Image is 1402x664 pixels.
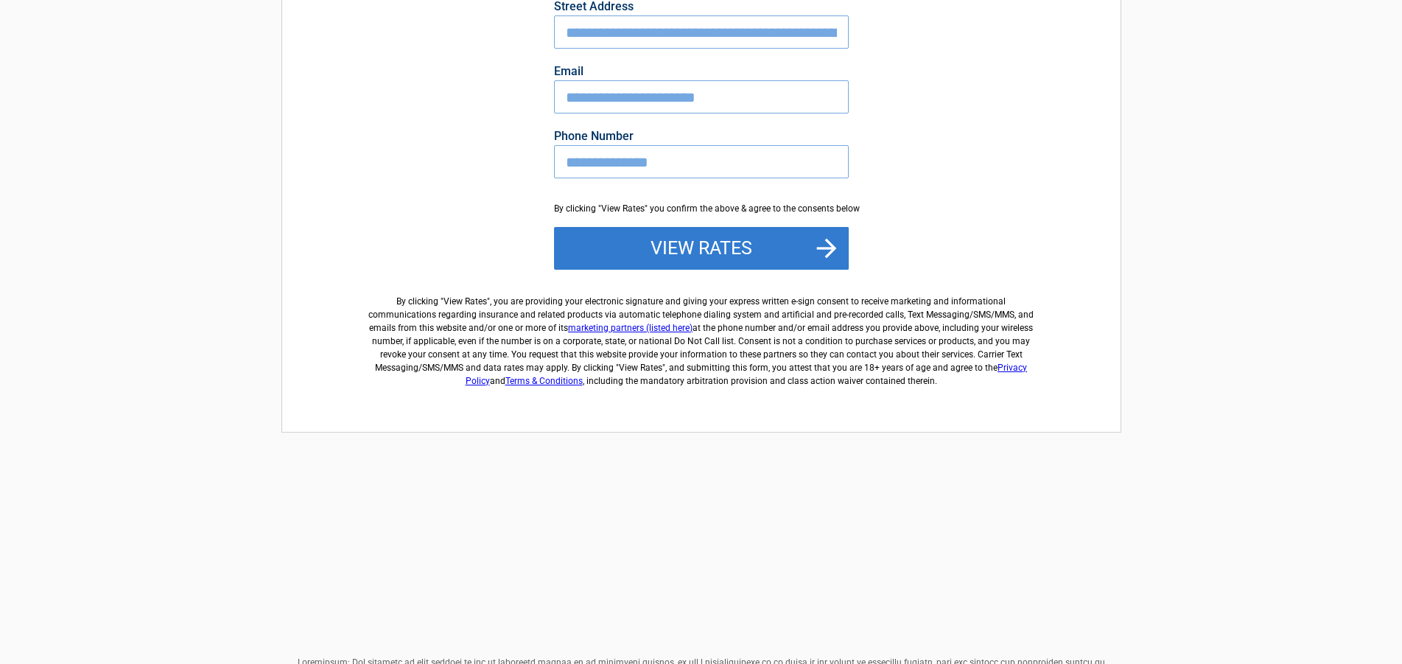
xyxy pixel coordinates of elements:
[554,1,849,13] label: Street Address
[444,296,487,307] span: View Rates
[466,363,1028,386] a: Privacy Policy
[554,227,849,270] button: View Rates
[505,376,583,386] a: Terms & Conditions
[363,283,1040,388] label: By clicking " ", you are providing your electronic signature and giving your express written e-si...
[554,202,849,215] div: By clicking "View Rates" you confirm the above & agree to the consents below
[568,323,693,333] a: marketing partners (listed here)
[554,66,849,77] label: Email
[554,130,849,142] label: Phone Number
